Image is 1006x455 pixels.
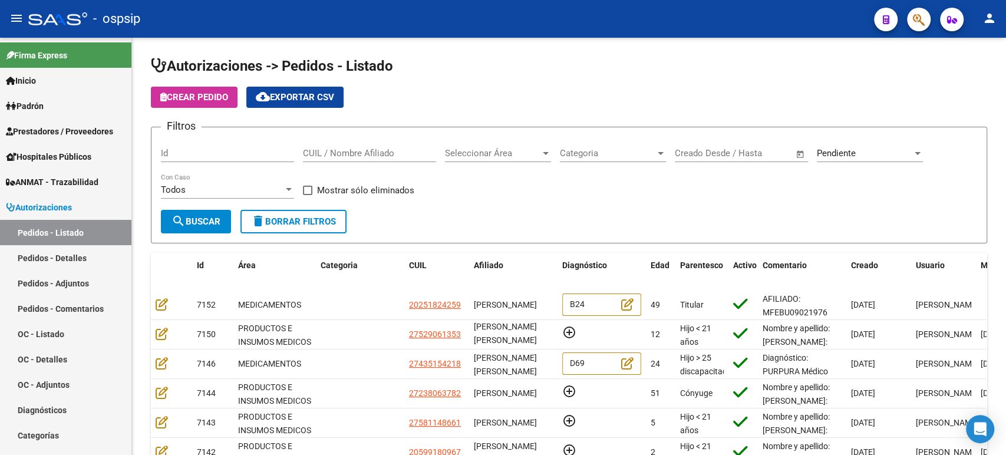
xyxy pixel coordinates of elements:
mat-icon: cloud_download [256,90,270,104]
datatable-header-cell: Categoria [316,253,404,292]
span: [DATE] [851,418,875,427]
datatable-header-cell: Activo [728,253,758,292]
datatable-header-cell: Comentario [758,253,846,292]
mat-icon: search [171,214,186,228]
span: [DATE] [851,300,875,309]
span: 27581148661 [409,418,461,427]
span: 7144 [197,388,216,398]
button: Exportar CSV [246,87,344,108]
datatable-header-cell: Área [233,253,316,292]
span: 5 [651,418,655,427]
span: [PERSON_NAME] [474,418,537,427]
span: Mostrar sólo eliminados [317,183,414,197]
span: Creado [851,261,878,270]
span: Crear Pedido [160,92,228,103]
span: Edad [651,261,669,270]
datatable-header-cell: Creado [846,253,911,292]
span: [PERSON_NAME] [916,418,979,427]
input: Fecha inicio [675,148,723,159]
span: Prestadores / Proveedores [6,125,113,138]
div: Open Intercom Messenger [966,415,994,443]
mat-icon: delete [251,214,265,228]
span: MEDICAMENTOS [238,300,301,309]
span: [PERSON_NAME] [474,300,537,309]
span: Todos [161,184,186,195]
div: D69 [562,352,641,375]
span: PRODUCTOS E INSUMOS MEDICOS [238,383,311,405]
span: 49 [651,300,660,309]
span: [DATE] [851,329,875,339]
span: MEDICAMENTOS [238,359,301,368]
button: Borrar Filtros [240,210,347,233]
span: Hijo < 21 años [680,412,711,435]
span: ANMAT - Trazabilidad [6,176,98,189]
span: - ospsip [93,6,140,32]
span: Usuario [916,261,945,270]
span: Autorizaciones -> Pedidos - Listado [151,58,393,74]
button: Buscar [161,210,231,233]
span: AFILIADO: MFEBU09021976 Medico Tratante: [PERSON_NAME] Teléfono: [PHONE_NUMBER] Correo electrónic... [763,294,833,451]
span: 7152 [197,300,216,309]
span: [PERSON_NAME] [916,359,979,368]
datatable-header-cell: Afiliado [469,253,558,292]
span: [DATE] [981,329,1005,339]
span: Categoria [560,148,655,159]
span: Categoria [321,261,358,270]
datatable-header-cell: Usuario [911,253,976,292]
span: 24 [651,359,660,368]
span: Borrar Filtros [251,216,336,227]
datatable-header-cell: CUIL [404,253,469,292]
span: 27529061353 [409,329,461,339]
span: 27435154218 [409,359,461,368]
mat-icon: add_circle_outline [562,414,576,428]
span: Id [197,261,204,270]
span: Buscar [171,216,220,227]
span: [PERSON_NAME] [916,388,979,398]
span: Titular [680,300,704,309]
span: Activo [733,261,757,270]
span: 7143 [197,418,216,427]
span: Diagnóstico [562,261,607,270]
span: 7150 [197,329,216,339]
mat-icon: add_circle_outline [562,384,576,398]
input: Fecha fin [733,148,790,159]
span: Autorizaciones [6,201,72,214]
span: Hijo > 25 discapacitado [680,353,732,376]
span: [PERSON_NAME] [916,329,979,339]
span: 51 [651,388,660,398]
datatable-header-cell: Parentesco [675,253,728,292]
span: [DATE] [981,388,1005,398]
span: [PERSON_NAME] [916,300,979,309]
span: Seleccionar Área [445,148,540,159]
div: B24 [562,294,641,316]
span: [DATE] [851,388,875,398]
button: Crear Pedido [151,87,238,108]
h3: Filtros [161,118,202,134]
span: [PERSON_NAME] [474,388,537,398]
span: Firma Express [6,49,67,62]
mat-icon: person [982,11,997,25]
button: Open calendar [794,147,807,161]
span: Comentario [763,261,807,270]
span: Cónyuge [680,388,713,398]
span: [PERSON_NAME] [PERSON_NAME] [474,322,537,345]
span: Exportar CSV [256,92,334,103]
span: [DATE] [981,359,1005,368]
span: [DATE] [851,359,875,368]
span: 20251824259 [409,300,461,309]
span: Hospitales Públicos [6,150,91,163]
datatable-header-cell: Edad [646,253,675,292]
span: Hijo < 21 años [680,324,711,347]
span: 27238063782 [409,388,461,398]
span: Pendiente [817,148,856,159]
datatable-header-cell: Diagnóstico [558,253,646,292]
span: Inicio [6,74,36,87]
span: Parentesco [680,261,723,270]
span: Afiliado [474,261,503,270]
span: 12 [651,329,660,339]
span: 7146 [197,359,216,368]
datatable-header-cell: Id [192,253,233,292]
span: CUIL [409,261,427,270]
mat-icon: add_circle_outline [562,325,576,339]
span: Padrón [6,100,44,113]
